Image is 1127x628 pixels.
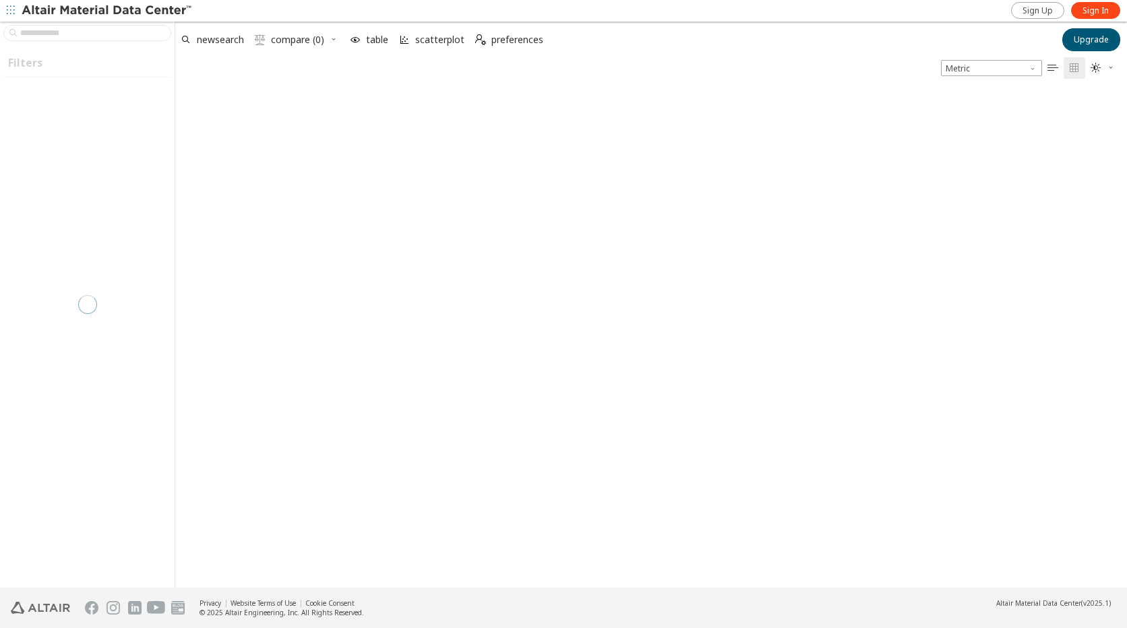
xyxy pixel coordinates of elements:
a: Website Terms of Use [231,598,296,608]
a: Privacy [200,598,221,608]
span: Sign In [1083,5,1109,16]
button: Upgrade [1062,28,1120,51]
button: Theme [1085,57,1120,79]
span: table [366,35,388,44]
div: © 2025 Altair Engineering, Inc. All Rights Reserved. [200,608,364,617]
span: compare (0) [271,35,324,44]
i:  [1047,63,1058,73]
a: Sign In [1071,2,1120,19]
img: Altair Material Data Center [22,4,193,18]
span: preferences [491,35,543,44]
i:  [1069,63,1080,73]
button: Tile View [1064,57,1085,79]
span: Altair Material Data Center [996,598,1081,608]
span: newsearch [197,35,244,44]
div: (v2025.1) [996,598,1111,608]
i:  [255,34,266,45]
a: Cookie Consent [305,598,355,608]
button: Table View [1042,57,1064,79]
span: Upgrade [1074,34,1109,45]
span: scatterplot [415,35,464,44]
i:  [475,34,486,45]
span: Metric [941,60,1042,76]
i:  [1091,63,1101,73]
div: Unit System [941,60,1042,76]
a: Sign Up [1011,2,1064,19]
span: Sign Up [1023,5,1053,16]
img: Altair Engineering [11,602,70,614]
